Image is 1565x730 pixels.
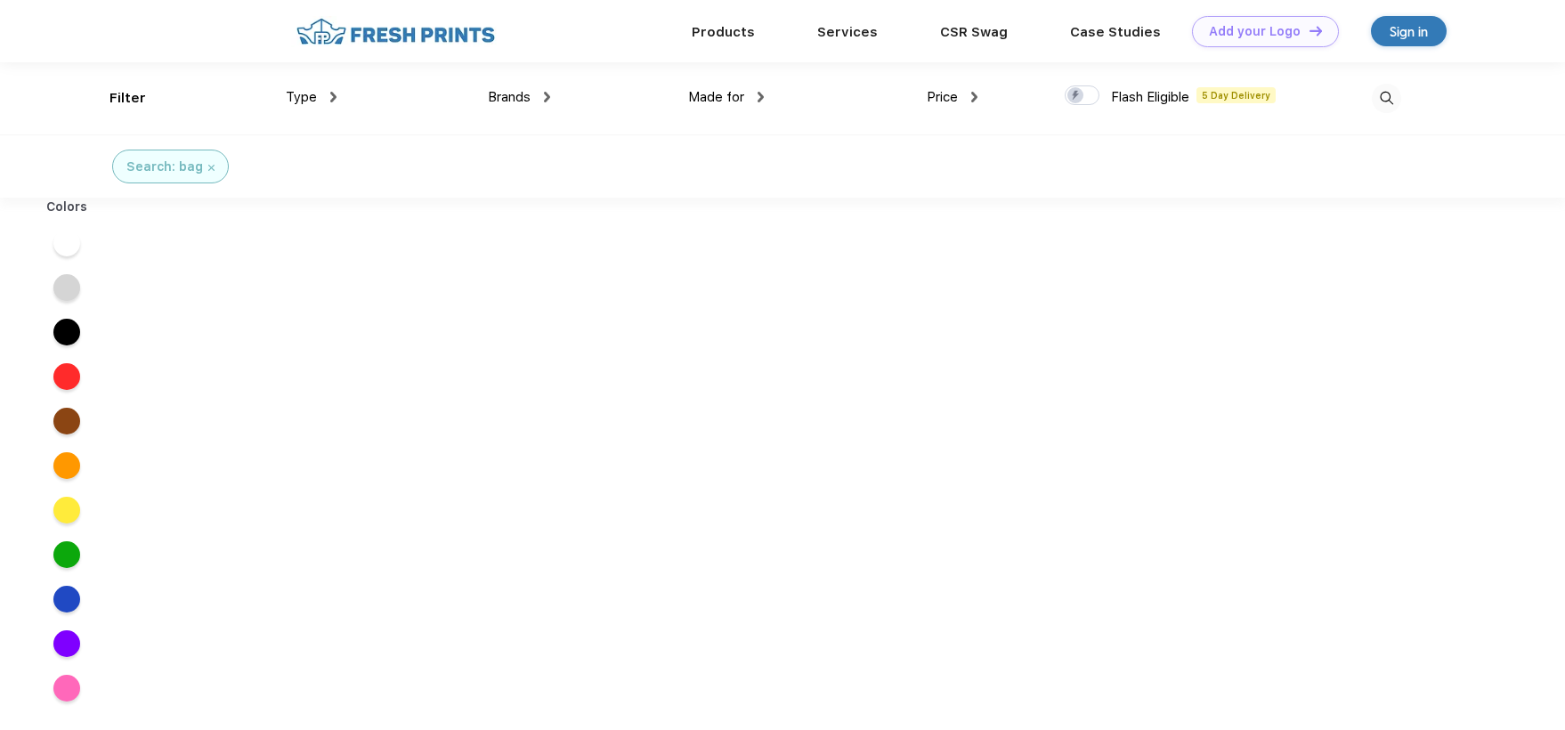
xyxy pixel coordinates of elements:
[1310,26,1322,36] img: DT
[126,158,203,176] div: Search: bag
[971,92,977,102] img: dropdown.png
[208,165,215,171] img: filter_cancel.svg
[692,24,755,40] a: Products
[33,198,101,216] div: Colors
[291,16,500,47] img: fo%20logo%202.webp
[286,89,317,105] span: Type
[688,89,744,105] span: Made for
[758,92,764,102] img: dropdown.png
[1372,84,1401,113] img: desktop_search.svg
[1371,16,1447,46] a: Sign in
[927,89,958,105] span: Price
[1209,24,1301,39] div: Add your Logo
[544,92,550,102] img: dropdown.png
[488,89,531,105] span: Brands
[109,88,146,109] div: Filter
[1390,21,1428,42] div: Sign in
[330,92,337,102] img: dropdown.png
[1111,89,1189,105] span: Flash Eligible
